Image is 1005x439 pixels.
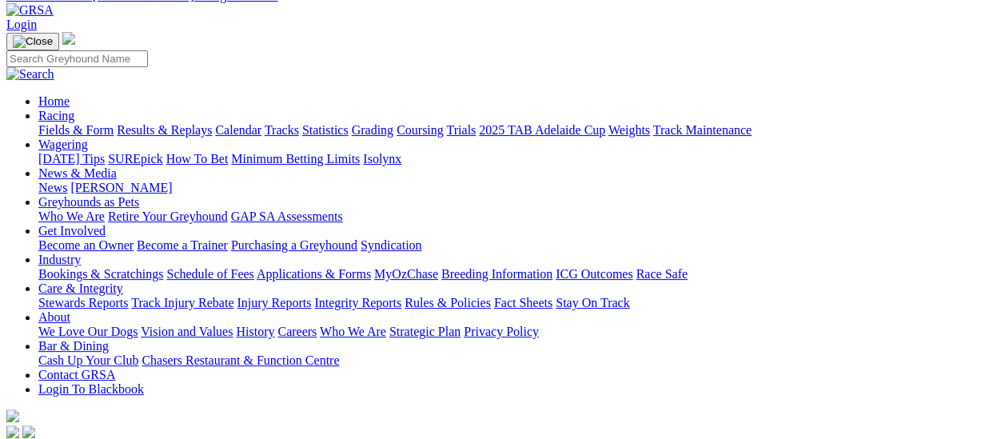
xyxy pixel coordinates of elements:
a: Get Involved [38,224,106,237]
img: Search [6,67,54,82]
div: Industry [38,267,999,281]
a: Coursing [397,123,444,137]
a: Careers [277,325,317,338]
a: Trials [446,123,476,137]
a: Bar & Dining [38,339,109,353]
div: News & Media [38,181,999,195]
img: GRSA [6,3,54,18]
a: Applications & Forms [257,267,371,281]
a: MyOzChase [374,267,438,281]
a: Chasers Restaurant & Function Centre [142,353,339,367]
a: GAP SA Assessments [231,210,343,223]
a: [DATE] Tips [38,152,105,166]
a: Stay On Track [556,296,629,309]
a: History [236,325,274,338]
a: Privacy Policy [464,325,539,338]
img: logo-grsa-white.png [62,32,75,45]
a: Syndication [361,238,421,252]
a: Greyhounds as Pets [38,195,139,209]
img: twitter.svg [22,425,35,438]
div: Greyhounds as Pets [38,210,999,224]
img: logo-grsa-white.png [6,409,19,422]
a: 2025 TAB Adelaide Cup [479,123,605,137]
a: ICG Outcomes [556,267,632,281]
a: Fact Sheets [494,296,552,309]
a: Integrity Reports [314,296,401,309]
a: About [38,310,70,324]
a: Contact GRSA [38,368,115,381]
a: Home [38,94,70,108]
a: Results & Replays [117,123,212,137]
a: Statistics [302,123,349,137]
input: Search [6,50,148,67]
a: Industry [38,253,81,266]
a: Care & Integrity [38,281,123,295]
a: Fields & Form [38,123,114,137]
a: Racing [38,109,74,122]
a: Strategic Plan [389,325,461,338]
a: Rules & Policies [405,296,491,309]
a: Injury Reports [237,296,311,309]
div: Bar & Dining [38,353,999,368]
a: Calendar [215,123,261,137]
a: Tracks [265,123,299,137]
a: Schedule of Fees [166,267,253,281]
a: Login To Blackbook [38,382,144,396]
img: facebook.svg [6,425,19,438]
a: News [38,181,67,194]
a: Minimum Betting Limits [231,152,360,166]
a: Race Safe [636,267,687,281]
a: SUREpick [108,152,162,166]
a: Retire Your Greyhound [108,210,228,223]
a: Wagering [38,138,88,151]
a: Track Injury Rebate [131,296,233,309]
a: Become an Owner [38,238,134,252]
a: How To Bet [166,152,229,166]
a: Cash Up Your Club [38,353,138,367]
a: Purchasing a Greyhound [231,238,357,252]
a: Who We Are [38,210,105,223]
a: News & Media [38,166,117,180]
div: Care & Integrity [38,296,999,310]
a: Become a Trainer [137,238,228,252]
a: We Love Our Dogs [38,325,138,338]
div: Wagering [38,152,999,166]
div: Get Involved [38,238,999,253]
a: Login [6,18,37,31]
a: Stewards Reports [38,296,128,309]
div: About [38,325,999,339]
a: Breeding Information [441,267,552,281]
a: Track Maintenance [653,123,752,137]
a: Weights [608,123,650,137]
a: Vision and Values [141,325,233,338]
a: Isolynx [363,152,401,166]
img: Close [13,35,53,48]
a: Bookings & Scratchings [38,267,163,281]
div: Racing [38,123,999,138]
a: [PERSON_NAME] [70,181,172,194]
a: Grading [352,123,393,137]
a: Who We Are [320,325,386,338]
button: Toggle navigation [6,33,59,50]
